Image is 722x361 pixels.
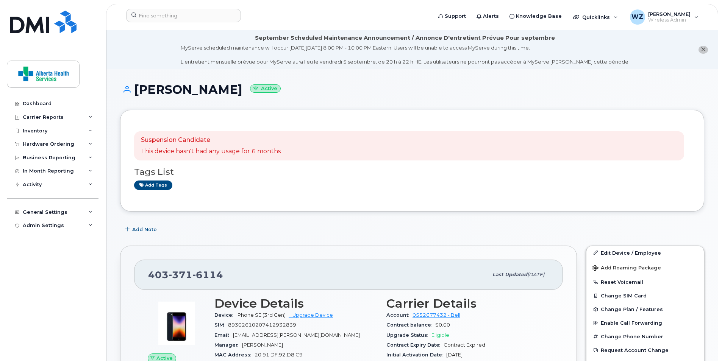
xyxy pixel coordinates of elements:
[214,332,233,338] span: Email
[586,246,704,260] a: Edit Device / Employee
[592,265,661,272] span: Add Roaming Package
[431,332,449,338] span: Eligible
[169,269,192,280] span: 371
[586,316,704,330] button: Enable Call Forwarding
[386,352,446,358] span: Initial Activation Date
[601,320,662,326] span: Enable Call Forwarding
[148,269,223,280] span: 403
[242,342,283,348] span: [PERSON_NAME]
[586,275,704,289] button: Reset Voicemail
[386,312,413,318] span: Account
[141,147,281,156] p: This device hasn't had any usage for 6 months
[386,332,431,338] span: Upgrade Status
[181,44,630,65] div: MyServe scheduled maintenance will occur [DATE][DATE] 8:00 PM - 10:00 PM Eastern. Users will be u...
[444,342,485,348] span: Contract Expired
[141,136,281,145] p: Suspension Candidate
[386,322,435,328] span: Contract balance
[601,307,663,312] span: Change Plan / Features
[435,322,450,328] span: $0.00
[236,312,286,318] span: iPhone SE (3rd Gen)
[154,300,199,346] img: image20231002-3703462-1angbar.jpeg
[132,226,157,233] span: Add Note
[192,269,223,280] span: 6114
[214,297,377,310] h3: Device Details
[134,180,172,190] a: Add tags
[120,83,704,96] h1: [PERSON_NAME]
[413,312,460,318] a: 0552677432 - Bell
[214,352,255,358] span: MAC Address
[386,342,444,348] span: Contract Expiry Date
[386,297,549,310] h3: Carrier Details
[699,46,708,54] button: close notification
[446,352,463,358] span: [DATE]
[255,352,303,358] span: 20:91:DF:92:D8:C9
[289,312,333,318] a: + Upgrade Device
[250,84,281,93] small: Active
[214,312,236,318] span: Device
[214,322,228,328] span: SIM
[586,260,704,275] button: Add Roaming Package
[586,330,704,343] button: Change Phone Number
[586,289,704,302] button: Change SIM Card
[255,34,555,42] div: September Scheduled Maintenance Announcement / Annonce D'entretient Prévue Pour septembre
[586,343,704,357] button: Request Account Change
[586,302,704,316] button: Change Plan / Features
[134,167,690,177] h3: Tags List
[527,272,544,277] span: [DATE]
[120,223,163,237] button: Add Note
[492,272,527,277] span: Last updated
[233,332,360,338] span: [EMAIL_ADDRESS][PERSON_NAME][DOMAIN_NAME]
[214,342,242,348] span: Manager
[228,322,296,328] span: 89302610207412932839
